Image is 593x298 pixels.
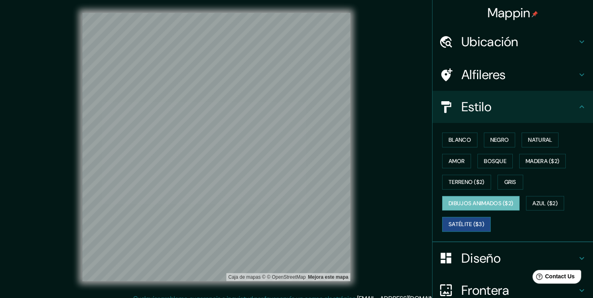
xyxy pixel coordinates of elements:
[522,267,584,289] iframe: Help widget launcher
[433,59,593,91] div: Alfileres
[484,133,516,147] button: Negro
[433,26,593,58] div: Ubicación
[487,5,538,21] h4: Mappin
[442,133,477,147] button: Blanco
[519,154,566,169] button: Madera ($2)
[522,133,558,147] button: Natural
[308,274,348,280] a: Map feedback
[442,154,471,169] button: Amor
[526,196,564,211] button: Azul ($2)
[477,154,513,169] button: Bosque
[461,99,577,115] h4: Estilo
[498,175,523,190] button: Gris
[461,250,577,266] h4: Diseño
[267,274,306,280] a: OpenStreetMap
[442,217,491,232] button: Satélite ($3)
[532,11,538,17] img: pin-icon.png
[461,67,577,83] h4: Alfileres
[433,91,593,123] div: Estilo
[442,196,520,211] button: Dibujos animados ($2)
[461,34,577,50] h4: Ubicación
[442,175,491,190] button: Terreno ($2)
[433,242,593,274] div: Diseño
[82,13,350,281] canvas: Map
[228,274,266,280] a: Mapbox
